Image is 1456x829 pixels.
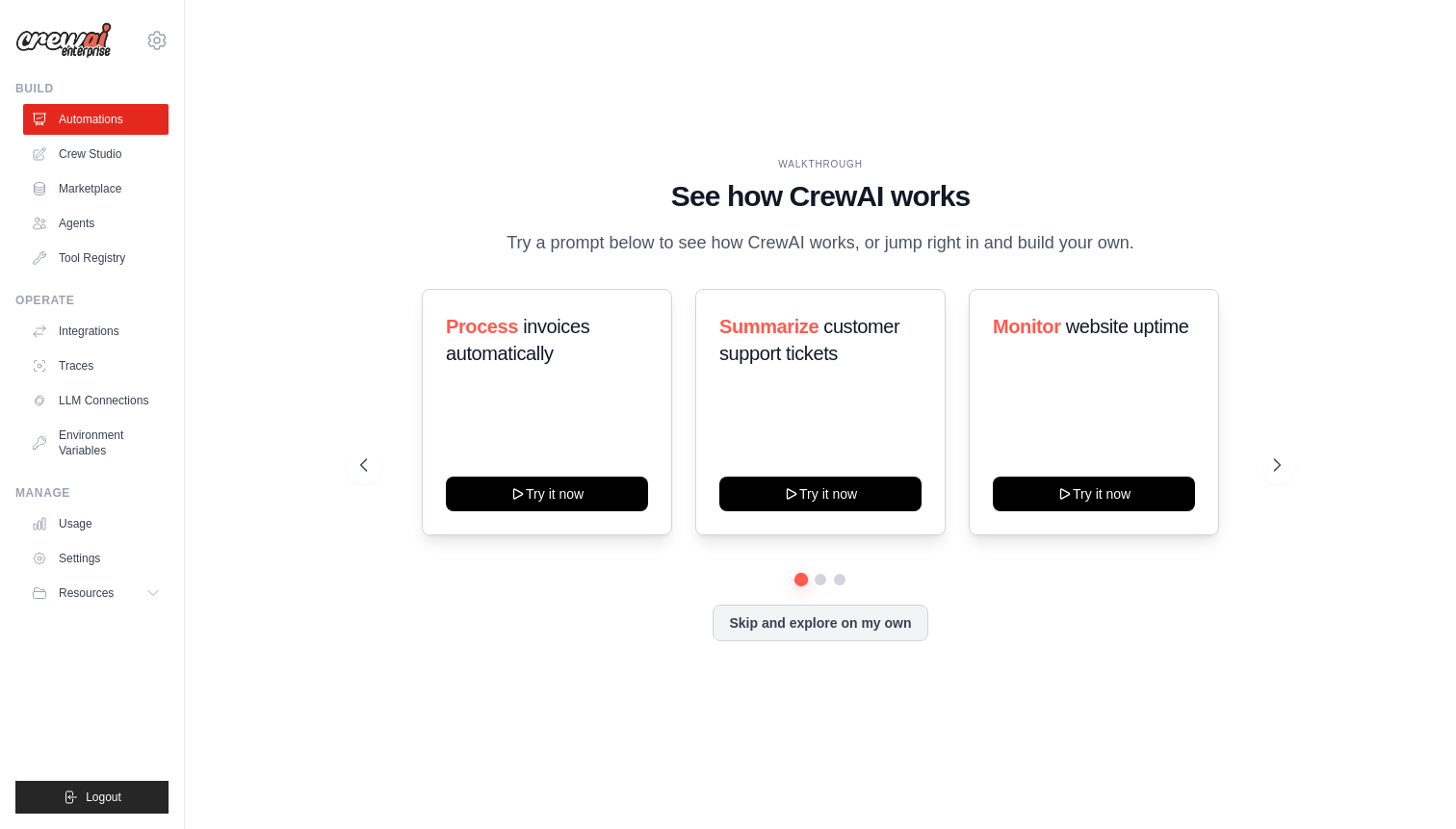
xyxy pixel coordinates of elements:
button: Resources [23,578,169,609]
span: website uptime [1066,316,1189,337]
span: Summarize [719,316,819,337]
a: Usage [23,508,169,539]
div: Build [15,81,169,96]
button: Skip and explore on my own [713,605,927,641]
a: Traces [23,350,169,381]
a: Agents [23,208,169,239]
span: customer support tickets [719,316,899,364]
button: Try it now [719,477,922,511]
h1: See how CrewAI works [360,179,1282,214]
div: Operate [15,293,169,308]
a: Marketplace [23,173,169,204]
a: Integrations [23,316,169,347]
span: invoices automatically [446,316,589,364]
button: Logout [15,781,169,814]
a: Environment Variables [23,420,169,466]
a: Settings [23,543,169,574]
a: Automations [23,104,169,135]
span: Resources [59,585,114,601]
a: LLM Connections [23,385,169,416]
img: Logo [15,22,112,59]
button: Try it now [993,477,1195,511]
span: Monitor [993,316,1061,337]
p: Try a prompt below to see how CrewAI works, or jump right in and build your own. [497,229,1144,257]
div: WALKTHROUGH [360,157,1282,171]
button: Try it now [446,477,648,511]
a: Crew Studio [23,139,169,169]
a: Tool Registry [23,243,169,273]
span: Process [446,316,518,337]
div: Manage [15,485,169,501]
span: Logout [86,790,121,805]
